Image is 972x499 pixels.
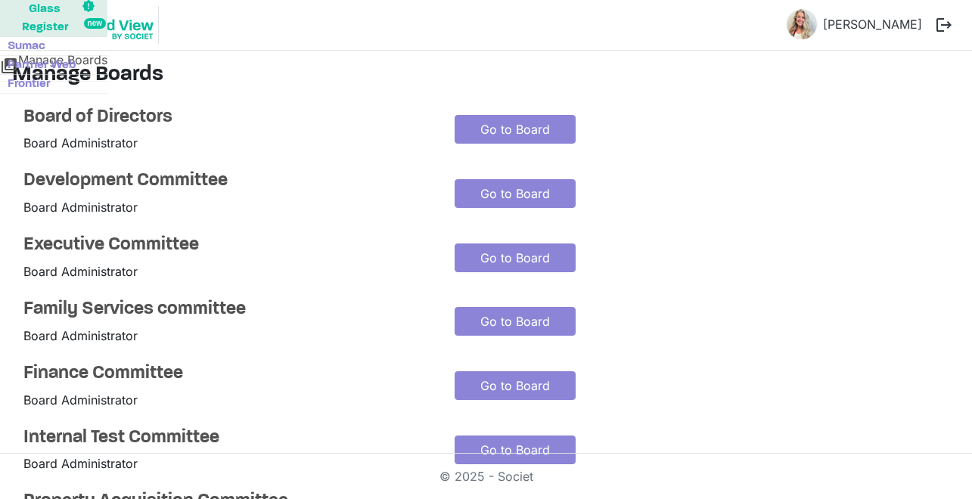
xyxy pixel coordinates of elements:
a: Family Services committee [23,299,432,321]
a: Development Committee [23,170,432,192]
span: Board Administrator [23,328,138,343]
span: Board Administrator [23,392,138,408]
a: Go to Board [455,243,576,272]
a: Go to Board [455,371,576,400]
span: Board Administrator [23,200,138,215]
span: Board Administrator [23,135,138,150]
a: Executive Committee [23,234,432,256]
div: new [84,18,106,29]
button: logout [928,9,960,41]
span: Board Administrator [23,264,138,279]
img: LS-MNrqZjgQ_wrPGQ6y3TlJ-mG7o4JT1_0TuBKFgoAiQ40SA2tedeKhdbq5b_xD0KWyXqBKNCt8CSyyraCI1pA_thumb.png [787,9,817,39]
a: Go to Board [455,179,576,208]
a: Finance Committee [23,363,432,385]
a: Go to Board [455,435,576,464]
a: [PERSON_NAME] [817,9,928,39]
a: Go to Board [455,307,576,336]
a: Go to Board [455,115,576,144]
a: Internal Test Committee [23,427,432,449]
h3: Manage Boards [12,63,960,88]
a: © 2025 - Societ [439,469,533,484]
a: Board of Directors [23,107,432,129]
